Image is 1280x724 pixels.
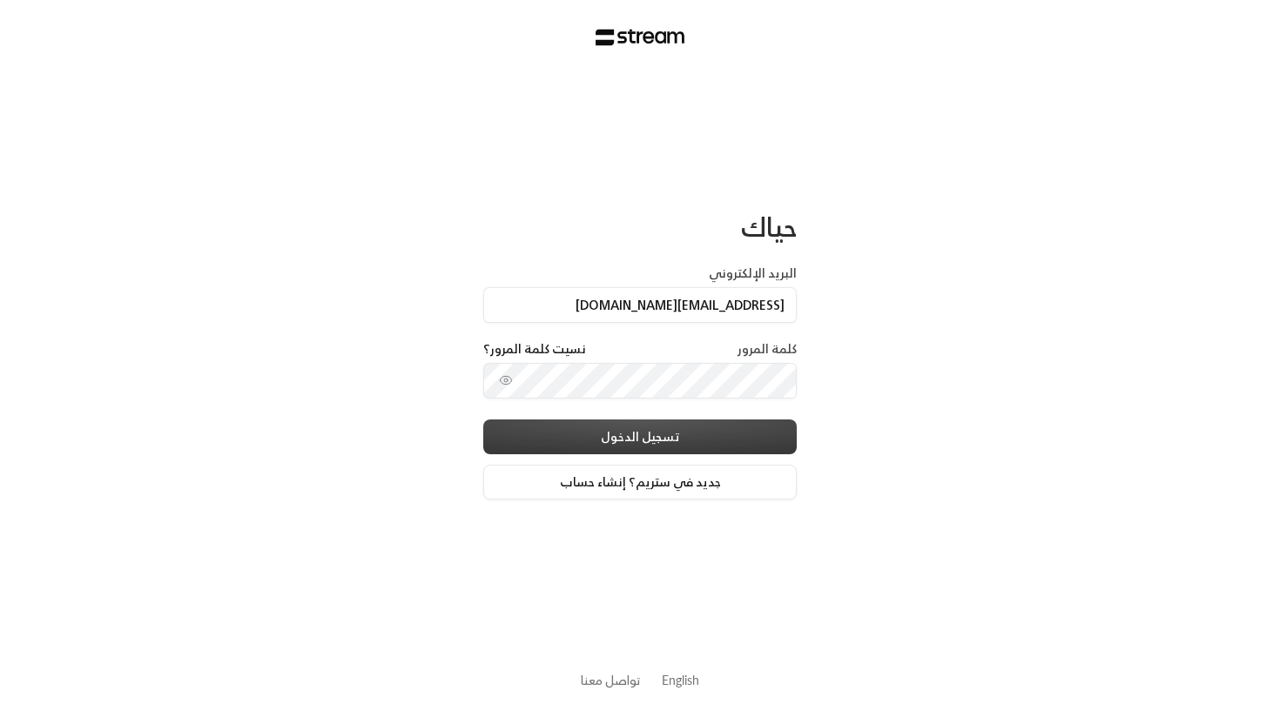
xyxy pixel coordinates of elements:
[741,204,797,250] span: حياك
[483,419,797,454] button: تسجيل الدخول
[492,366,520,394] button: toggle password visibility
[596,29,685,46] img: Stream Logo
[483,340,586,358] a: نسيت كلمة المرور؟
[662,664,699,696] a: English
[581,671,641,689] button: تواصل معنا
[738,340,797,358] label: كلمة المرور
[709,265,797,282] label: البريد الإلكتروني
[581,669,641,691] a: تواصل معنا
[483,465,797,499] a: جديد في ستريم؟ إنشاء حساب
